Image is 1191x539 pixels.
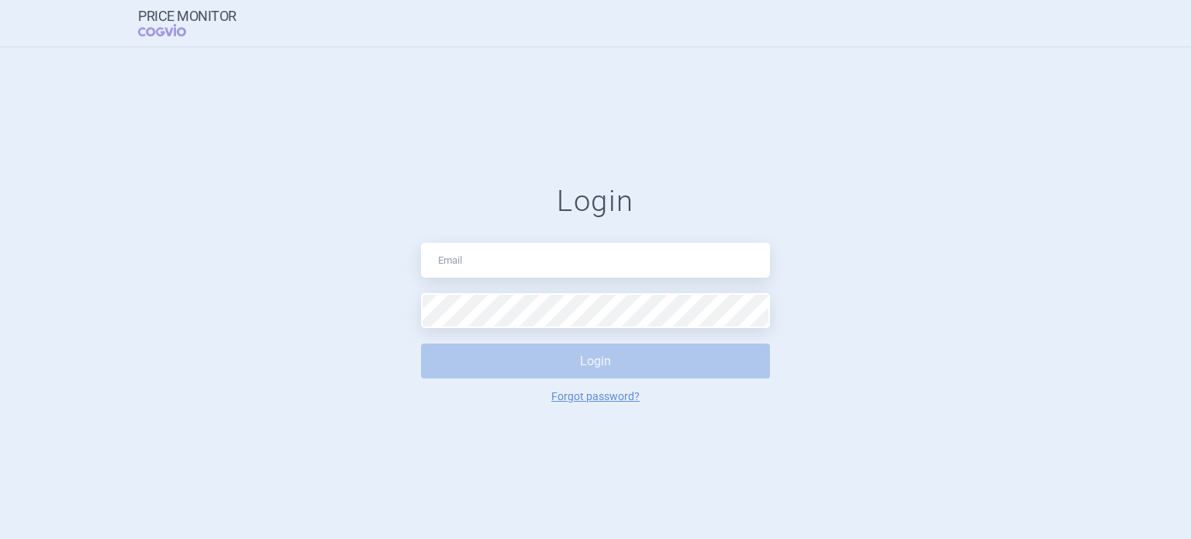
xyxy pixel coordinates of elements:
[421,344,770,378] button: Login
[421,243,770,278] input: Email
[138,9,236,24] strong: Price Monitor
[138,9,236,38] a: Price MonitorCOGVIO
[421,184,770,219] h1: Login
[138,24,208,36] span: COGVIO
[551,391,640,402] a: Forgot password?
